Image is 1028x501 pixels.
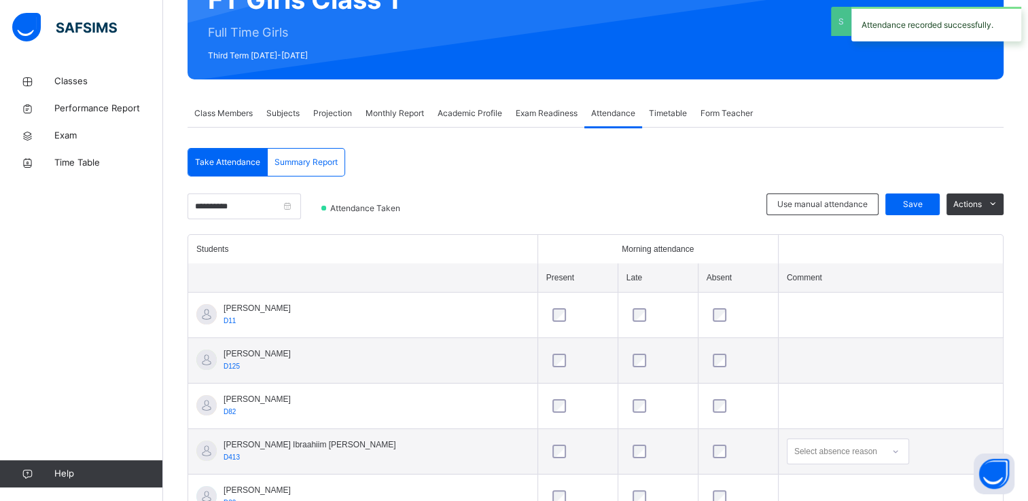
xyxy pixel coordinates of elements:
span: Performance Report [54,102,163,115]
span: Use manual attendance [777,198,868,210]
span: Monthly Report [366,107,424,119]
span: Summary Report [274,156,338,168]
button: Open asap [974,453,1014,494]
div: Attendance recorded successfully. [851,7,1021,41]
span: Help [54,467,162,481]
span: Attendance [591,107,635,119]
span: Exam [54,129,163,143]
span: Actions [953,198,982,210]
span: Attendance Taken [329,202,404,215]
span: Classes [54,75,163,88]
div: Select absence reason [794,439,877,464]
span: Morning attendance [622,243,694,255]
span: [PERSON_NAME] [224,484,291,496]
span: Form Teacher [701,107,753,119]
span: Exam Readiness [516,107,578,119]
span: D413 [224,453,240,461]
span: [PERSON_NAME] [224,348,291,360]
span: Subjects [266,107,300,119]
span: D82 [224,408,236,415]
span: Save [896,198,929,210]
th: Late [618,263,698,293]
th: Comment [778,263,1003,293]
th: Present [537,263,618,293]
span: [PERSON_NAME] Ibraahiim [PERSON_NAME] [224,439,395,451]
span: Academic Profile [438,107,502,119]
img: safsims [12,13,117,41]
span: Take Attendance [195,156,260,168]
span: Timetable [649,107,687,119]
span: D125 [224,363,240,370]
span: Time Table [54,156,163,170]
th: Students [188,235,537,263]
span: Projection [313,107,352,119]
span: D11 [224,317,236,324]
span: [PERSON_NAME] [224,393,291,405]
span: [PERSON_NAME] [224,302,291,314]
th: Absent [698,263,778,293]
span: Class Members [194,107,253,119]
